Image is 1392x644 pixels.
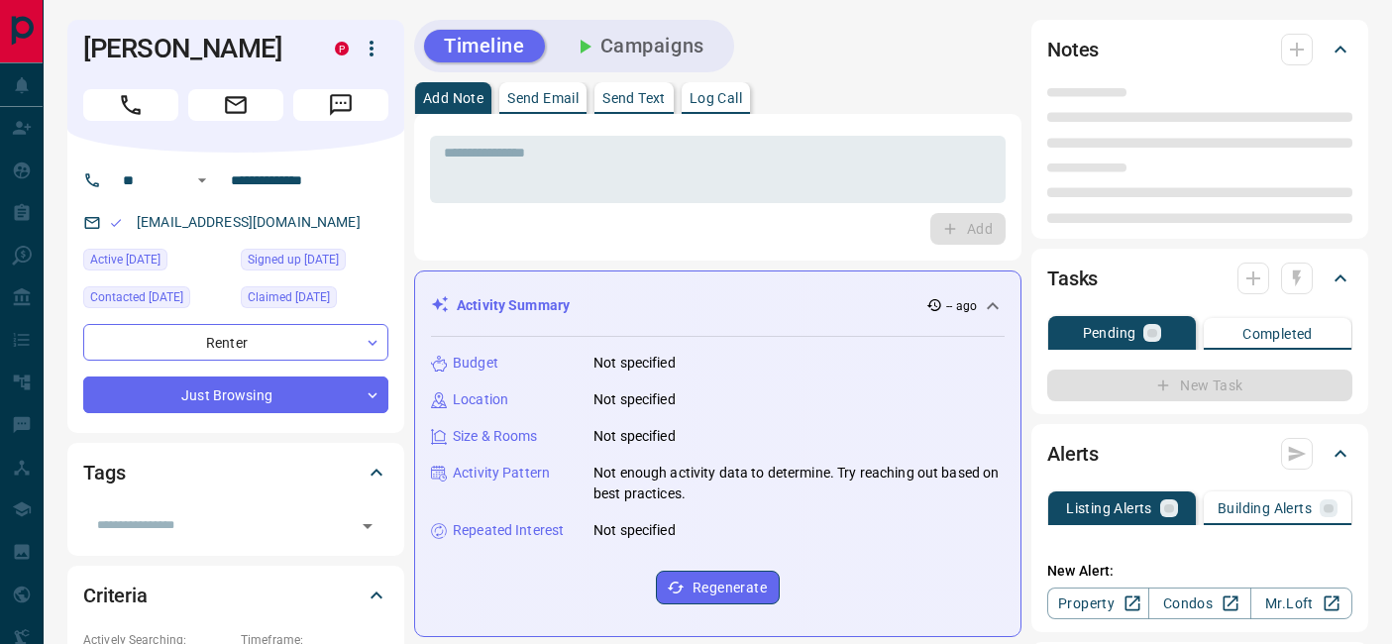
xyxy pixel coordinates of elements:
p: Size & Rooms [453,426,538,447]
a: [EMAIL_ADDRESS][DOMAIN_NAME] [137,214,361,230]
div: Tue May 13 2025 [83,249,231,276]
a: Mr.Loft [1250,588,1352,619]
p: Not specified [593,353,676,374]
div: Renter [83,324,388,361]
p: Send Text [602,91,666,105]
p: Activity Pattern [453,463,550,483]
h2: Alerts [1047,438,1099,470]
h2: Criteria [83,580,148,611]
div: Tags [83,449,388,496]
div: Criteria [83,572,388,619]
p: -- ago [946,297,977,315]
h2: Tasks [1047,263,1098,294]
svg: Email Valid [109,216,123,230]
span: Claimed [DATE] [248,287,330,307]
p: Budget [453,353,498,374]
div: Tasks [1047,255,1352,302]
p: Log Call [690,91,742,105]
button: Regenerate [656,571,780,604]
div: Wed May 14 2025 [241,286,388,314]
a: Property [1047,588,1149,619]
button: Timeline [424,30,545,62]
p: Pending [1083,326,1136,340]
span: Call [83,89,178,121]
span: Active [DATE] [90,250,161,269]
span: Signed up [DATE] [248,250,339,269]
div: property.ca [335,42,349,55]
div: Notes [1047,26,1352,73]
div: Just Browsing [83,376,388,413]
button: Open [354,512,381,540]
button: Open [190,168,214,192]
p: Building Alerts [1218,501,1312,515]
div: Tue May 13 2025 [241,249,388,276]
p: Not enough activity data to determine. Try reaching out based on best practices. [593,463,1005,504]
span: Message [293,89,388,121]
p: New Alert: [1047,561,1352,582]
p: Completed [1242,327,1313,341]
button: Campaigns [553,30,724,62]
div: Activity Summary-- ago [431,287,1005,324]
p: Send Email [507,91,579,105]
p: Not specified [593,426,676,447]
span: Email [188,89,283,121]
div: Sat Jul 19 2025 [83,286,231,314]
div: Alerts [1047,430,1352,478]
p: Add Note [423,91,483,105]
p: Repeated Interest [453,520,564,541]
span: Contacted [DATE] [90,287,183,307]
h1: [PERSON_NAME] [83,33,305,64]
p: Listing Alerts [1066,501,1152,515]
p: Location [453,389,508,410]
a: Condos [1148,588,1250,619]
p: Not specified [593,389,676,410]
p: Not specified [593,520,676,541]
h2: Tags [83,457,125,488]
p: Activity Summary [457,295,570,316]
h2: Notes [1047,34,1099,65]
